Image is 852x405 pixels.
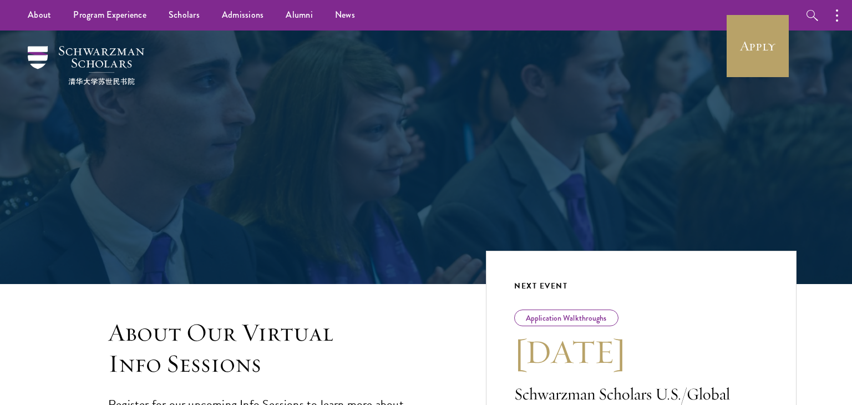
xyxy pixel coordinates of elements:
[108,317,442,379] h3: About Our Virtual Info Sessions
[727,15,789,77] a: Apply
[514,310,618,326] div: Application Walkthroughs
[28,46,144,85] img: Schwarzman Scholars
[514,332,768,372] h3: [DATE]
[514,279,768,293] div: Next Event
